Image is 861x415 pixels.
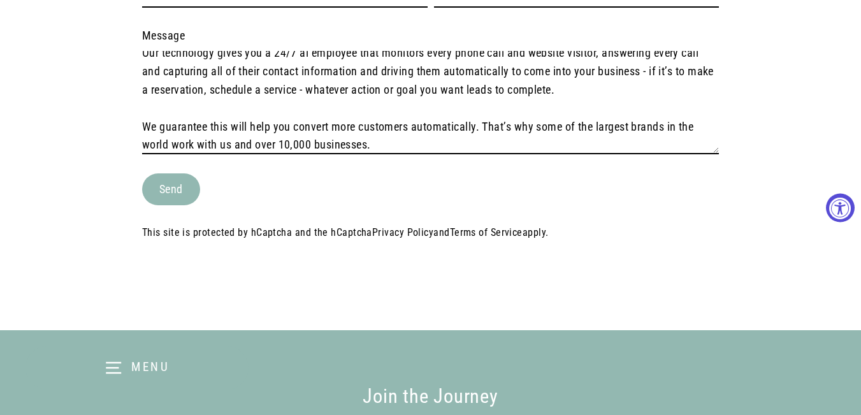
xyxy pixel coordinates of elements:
[198,381,663,412] div: Join the Journey
[450,226,523,238] a: Terms of Service
[826,193,855,222] button: Accessibility Widget, click to open
[142,173,200,205] button: Send
[142,224,719,241] p: This site is protected by hCaptcha and the hCaptcha and apply.
[372,226,433,238] a: Privacy Policy
[131,360,170,374] span: Menu
[142,27,719,45] label: Message
[25,346,249,390] button: Menu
